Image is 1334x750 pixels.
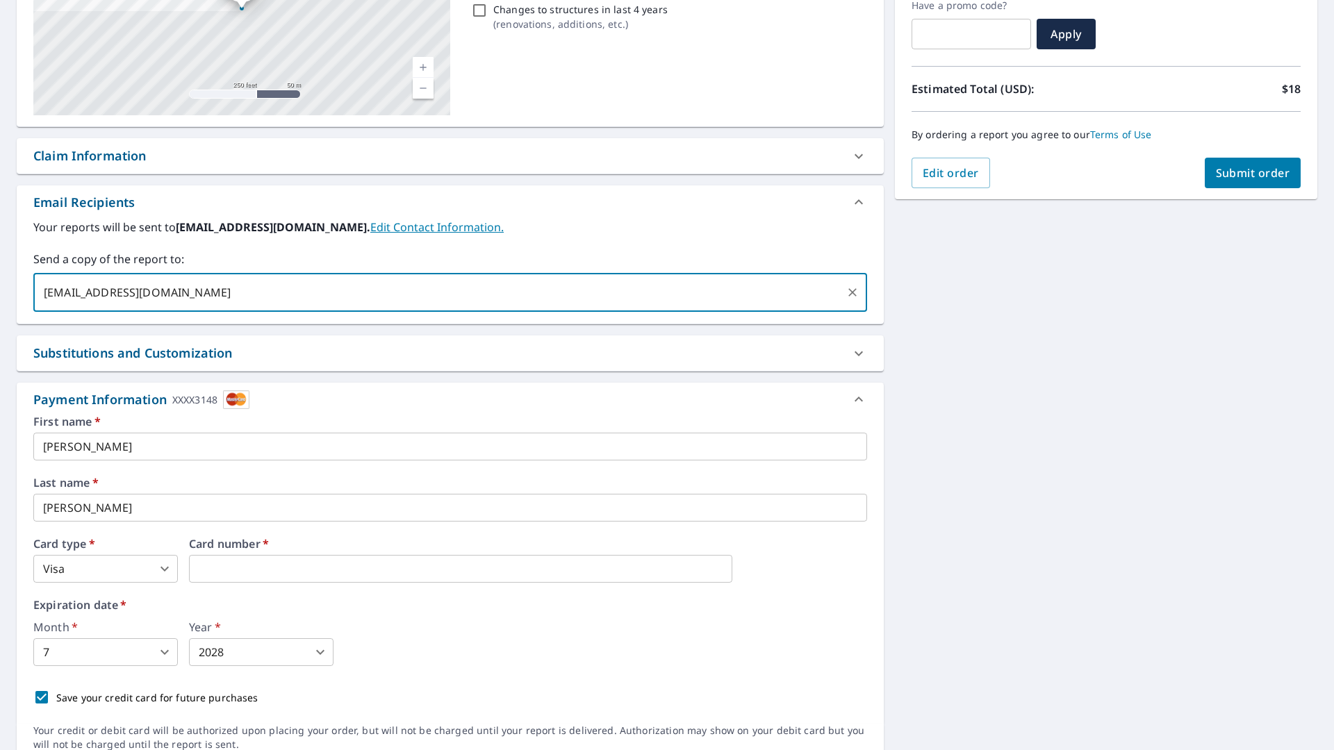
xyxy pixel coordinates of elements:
span: Submit order [1216,165,1290,181]
span: Edit order [923,165,979,181]
a: EditContactInfo [370,219,504,235]
label: Card number [189,538,867,549]
div: Claim Information [17,138,884,174]
label: Send a copy of the report to: [33,251,867,267]
div: Email Recipients [17,185,884,219]
div: XXXX3148 [172,390,217,409]
button: Apply [1037,19,1096,49]
div: Email Recipients [33,193,135,212]
label: First name [33,416,867,427]
div: 2028 [189,638,333,666]
a: Terms of Use [1090,128,1152,141]
button: Clear [843,283,862,302]
p: Changes to structures in last 4 years [493,2,668,17]
label: Year [189,622,333,633]
p: Save your credit card for future purchases [56,690,258,705]
p: By ordering a report you agree to our [912,128,1301,141]
div: Claim Information [33,147,147,165]
div: 7 [33,638,178,666]
b: [EMAIL_ADDRESS][DOMAIN_NAME]. [176,219,370,235]
label: Your reports will be sent to [33,219,867,235]
label: Last name [33,477,867,488]
p: Estimated Total (USD): [912,81,1106,97]
div: Substitutions and Customization [17,335,884,371]
button: Edit order [912,158,990,188]
div: Payment Information [33,390,249,409]
button: Submit order [1205,158,1301,188]
iframe: secure payment field [189,555,732,583]
label: Card type [33,538,178,549]
a: Current Level 17, Zoom In [413,57,434,78]
div: Substitutions and Customization [33,344,233,362]
label: Expiration date [33,599,867,610]
p: ( renovations, additions, etc. ) [493,17,668,31]
div: Payment InformationXXXX3148cardImage [17,383,884,416]
div: Visa [33,555,178,583]
label: Month [33,622,178,633]
img: cardImage [223,390,249,409]
p: $18 [1282,81,1301,97]
span: Apply [1048,26,1085,42]
a: Current Level 17, Zoom Out [413,78,434,99]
